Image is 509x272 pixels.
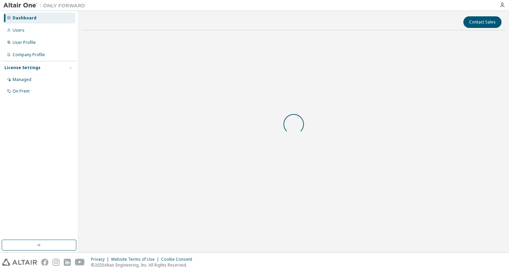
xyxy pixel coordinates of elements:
img: facebook.svg [41,259,48,266]
div: Website Terms of Use [111,257,161,262]
div: Dashboard [13,15,36,21]
img: youtube.svg [75,259,85,266]
button: Contact Sales [463,16,502,28]
img: linkedin.svg [64,259,71,266]
div: Cookie Consent [161,257,196,262]
div: Company Profile [13,52,45,58]
p: © 2025 Altair Engineering, Inc. All Rights Reserved. [91,262,196,268]
img: Altair One [3,2,89,9]
img: instagram.svg [52,259,60,266]
div: Users [13,28,25,33]
div: Privacy [91,257,111,262]
div: License Settings [4,65,41,70]
img: altair_logo.svg [2,259,37,266]
div: On Prem [13,89,30,94]
div: User Profile [13,40,36,45]
div: Managed [13,77,31,82]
